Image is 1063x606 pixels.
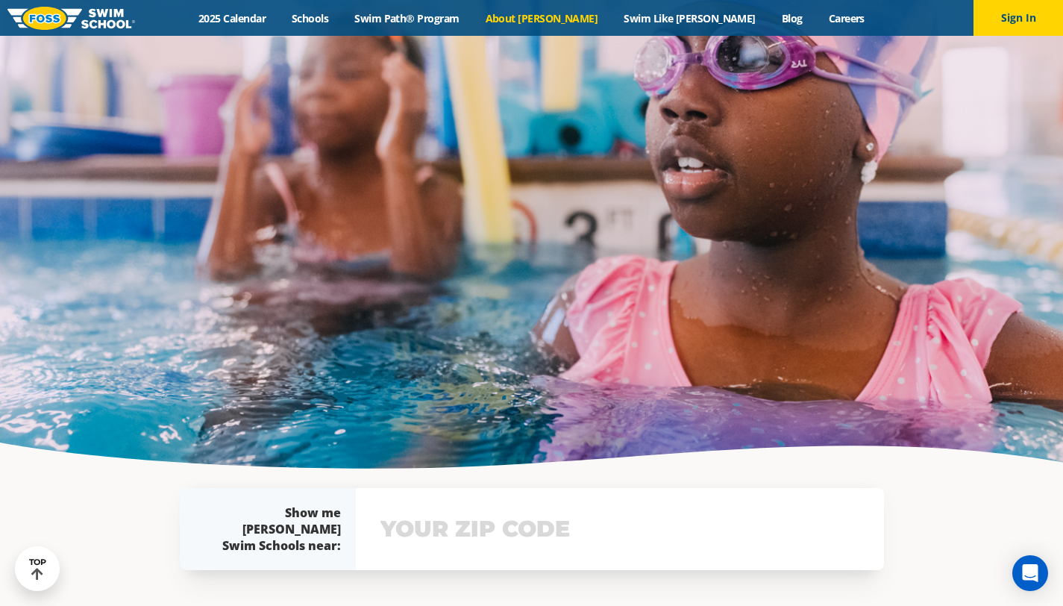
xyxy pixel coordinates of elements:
a: Swim Path® Program [342,11,472,25]
a: Swim Like [PERSON_NAME] [611,11,769,25]
div: Show me [PERSON_NAME] Swim Schools near: [210,505,341,554]
a: About [PERSON_NAME] [472,11,611,25]
a: Schools [279,11,342,25]
div: TOP [29,557,46,581]
a: Careers [815,11,877,25]
a: Blog [768,11,815,25]
img: FOSS Swim School Logo [7,7,135,30]
a: 2025 Calendar [186,11,279,25]
div: Open Intercom Messenger [1012,555,1048,591]
input: YOUR ZIP CODE [377,507,863,551]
